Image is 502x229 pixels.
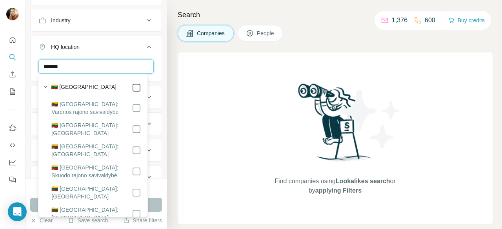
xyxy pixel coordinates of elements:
button: Enrich CSV [6,67,19,81]
p: 1,376 [392,16,407,25]
button: Use Surfe API [6,138,19,152]
button: Buy credits [448,15,485,26]
button: Search [6,50,19,64]
div: Open Intercom Messenger [8,202,27,221]
label: 🇱🇹 [GEOGRAPHIC_DATA]: Skuodo rajono savivaldybė [51,164,131,179]
label: 🇱🇹 [GEOGRAPHIC_DATA] [51,83,116,92]
button: Use Surfe on LinkedIn [6,121,19,135]
h4: Search [178,9,493,20]
button: Employees (size) [31,114,162,133]
label: 🇱🇹 [GEOGRAPHIC_DATA]: [GEOGRAPHIC_DATA] [51,121,131,137]
button: Share filters [123,216,162,224]
span: applying Filters [315,187,362,194]
label: 🇱🇹 [GEOGRAPHIC_DATA]: [GEOGRAPHIC_DATA] [51,185,131,200]
img: Avatar [6,8,19,20]
button: Dashboard [6,155,19,169]
span: Companies [197,29,226,37]
button: Clear [30,216,53,224]
button: HQ location [31,38,162,60]
button: Industry [31,11,162,30]
span: Find companies using or by [272,177,398,195]
p: 600 [425,16,435,25]
button: Annual revenue ($) [31,88,162,106]
label: 🇱🇹 [GEOGRAPHIC_DATA]: [GEOGRAPHIC_DATA] [51,142,131,158]
div: Industry [51,16,71,24]
img: Surfe Illustration - Woman searching with binoculars [295,81,376,169]
span: Lookalikes search [336,178,390,184]
label: 🇱🇹 [GEOGRAPHIC_DATA]: Varėnos rajono savivaldybė [51,100,131,116]
button: My lists [6,85,19,99]
button: Quick start [6,33,19,47]
span: People [257,29,275,37]
div: HQ location [51,43,80,51]
button: Technologies [31,141,162,160]
label: 🇱🇹 [GEOGRAPHIC_DATA]: [GEOGRAPHIC_DATA] [51,206,131,222]
button: Save search [68,216,108,224]
button: Feedback [6,173,19,187]
button: Keywords [31,168,162,186]
img: Surfe Illustration - Stars [335,84,406,154]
